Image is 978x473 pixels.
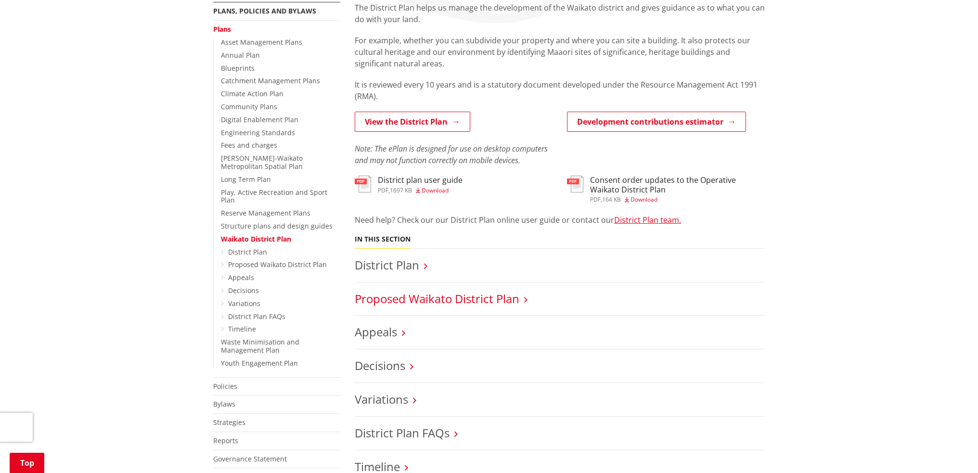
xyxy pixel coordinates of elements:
[228,312,285,321] a: District Plan FAQs
[213,436,238,445] a: Reports
[590,197,765,203] div: ,
[221,221,333,230] a: Structure plans and design guides
[221,234,291,243] a: Waikato District Plan
[221,115,298,124] a: Digital Enablement Plan
[10,453,44,473] a: Top
[355,2,765,25] p: The District Plan helps us manage the development of the Waikato district and gives guidance as t...
[221,76,320,85] a: Catchment Management Plans
[355,391,408,407] a: Variations
[213,25,231,34] a: Plans
[378,188,463,193] div: ,
[221,188,327,205] a: Play, Active Recreation and Sport Plan
[221,51,260,60] a: Annual Plan
[228,324,256,333] a: Timeline
[567,176,583,192] img: document-pdf.svg
[221,102,277,111] a: Community Plans
[378,186,388,194] span: pdf
[213,382,237,391] a: Policies
[602,195,621,204] span: 164 KB
[355,291,519,307] a: Proposed Waikato District Plan
[355,112,470,132] a: View the District Plan
[228,260,327,269] a: Proposed Waikato District Plan
[213,454,287,463] a: Governance Statement
[355,257,419,273] a: District Plan
[221,89,283,98] a: Climate Action Plan
[221,358,298,368] a: Youth Engagement Plan
[355,358,405,373] a: Decisions
[228,273,254,282] a: Appeals
[355,35,765,69] p: For example, whether you can subdivide your property and where you can site a building. It also p...
[934,433,968,467] iframe: Messenger Launcher
[422,186,449,194] span: Download
[221,128,295,137] a: Engineering Standards
[221,141,277,150] a: Fees and charges
[228,247,267,256] a: District Plan
[221,64,255,73] a: Blueprints
[567,176,765,202] a: Consent order updates to the Operative Waikato District Plan pdf,164 KB Download
[378,176,463,185] h3: District plan user guide
[213,6,316,15] a: Plans, policies and bylaws
[355,235,411,243] h5: In this section
[355,176,371,192] img: document-pdf.svg
[355,214,765,226] p: Need help? Check our our District Plan online user guide or contact our
[213,399,235,409] a: Bylaws
[221,337,299,355] a: Waste Minimisation and Management Plan
[390,186,412,194] span: 1697 KB
[213,418,245,427] a: Strategies
[590,195,601,204] span: pdf
[355,79,765,102] p: It is reviewed every 10 years and is a statutory document developed under the Resource Management...
[228,299,260,308] a: Variations
[221,153,303,171] a: [PERSON_NAME]-Waikato Metropolitan Spatial Plan
[228,286,259,295] a: Decisions
[590,176,765,194] h3: Consent order updates to the Operative Waikato District Plan
[221,175,271,184] a: Long Term Plan
[631,195,657,204] span: Download
[614,215,681,225] a: District Plan team.
[355,176,463,193] a: District plan user guide pdf,1697 KB Download
[355,425,450,441] a: District Plan FAQs
[221,208,310,217] a: Reserve Management Plans
[355,324,397,340] a: Appeals
[355,143,548,166] em: Note: The ePlan is designed for use on desktop computers and may not function correctly on mobile...
[567,112,746,132] a: Development contributions estimator
[221,38,302,47] a: Asset Management Plans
